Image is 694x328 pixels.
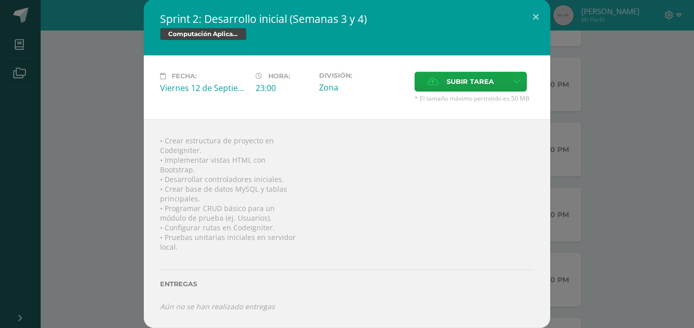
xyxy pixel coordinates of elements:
[172,72,197,80] span: Fecha:
[268,72,290,80] span: Hora:
[319,72,406,79] label: División:
[160,28,246,40] span: Computación Aplicada
[160,280,534,288] label: Entregas
[160,302,275,311] i: Aún no se han realizado entregas
[415,94,534,103] span: * El tamaño máximo permitido es 50 MB
[319,82,406,93] div: Zona
[447,72,494,91] span: Subir tarea
[144,119,550,328] div: • Crear estructura de proyecto en CodeIgniter. • Implementar vistas HTML con Bootstrap. • Desarro...
[256,82,311,94] div: 23:00
[160,82,247,94] div: Viernes 12 de Septiembre
[160,12,534,26] h2: Sprint 2: Desarrollo inicial (Semanas 3 y 4)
